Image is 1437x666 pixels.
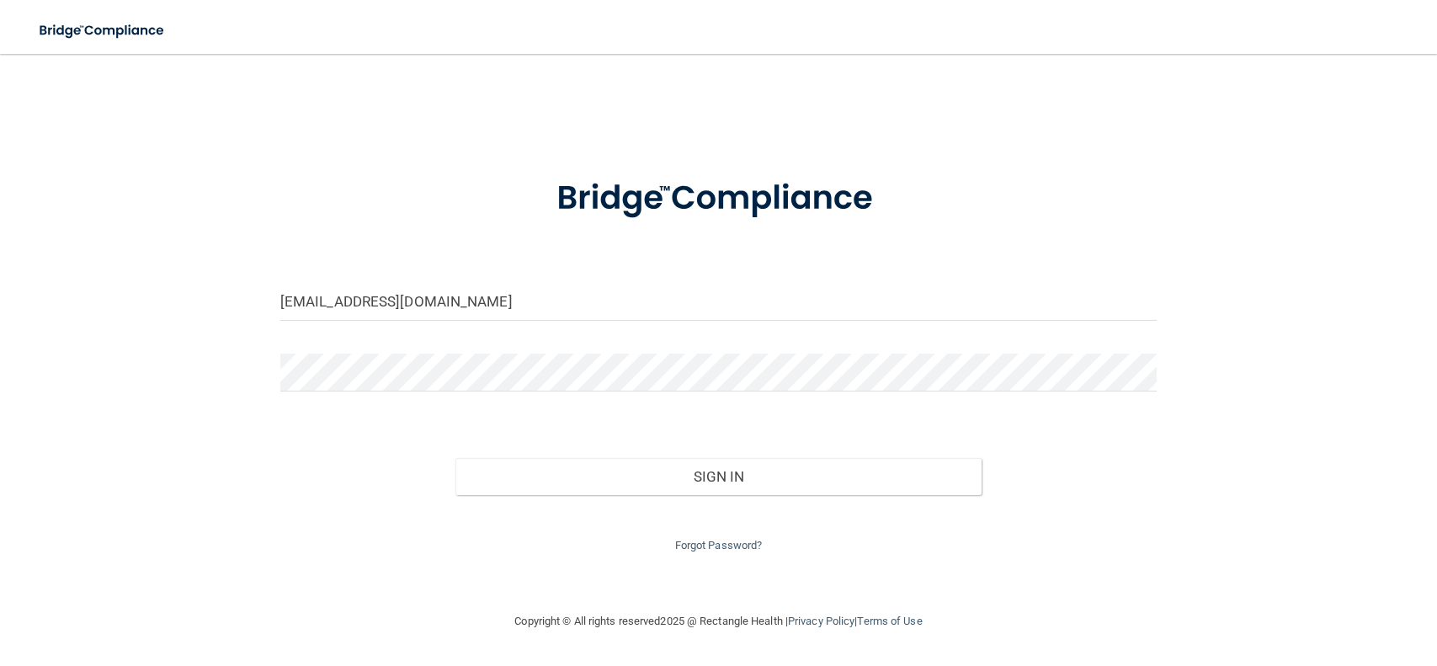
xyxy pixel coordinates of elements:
[522,155,914,242] img: bridge_compliance_login_screen.278c3ca4.svg
[455,458,982,495] button: Sign In
[25,13,180,48] img: bridge_compliance_login_screen.278c3ca4.svg
[675,539,763,551] a: Forgot Password?
[788,615,854,627] a: Privacy Policy
[412,594,1026,648] div: Copyright © All rights reserved 2025 @ Rectangle Health | |
[280,283,1157,321] input: Email
[857,615,922,627] a: Terms of Use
